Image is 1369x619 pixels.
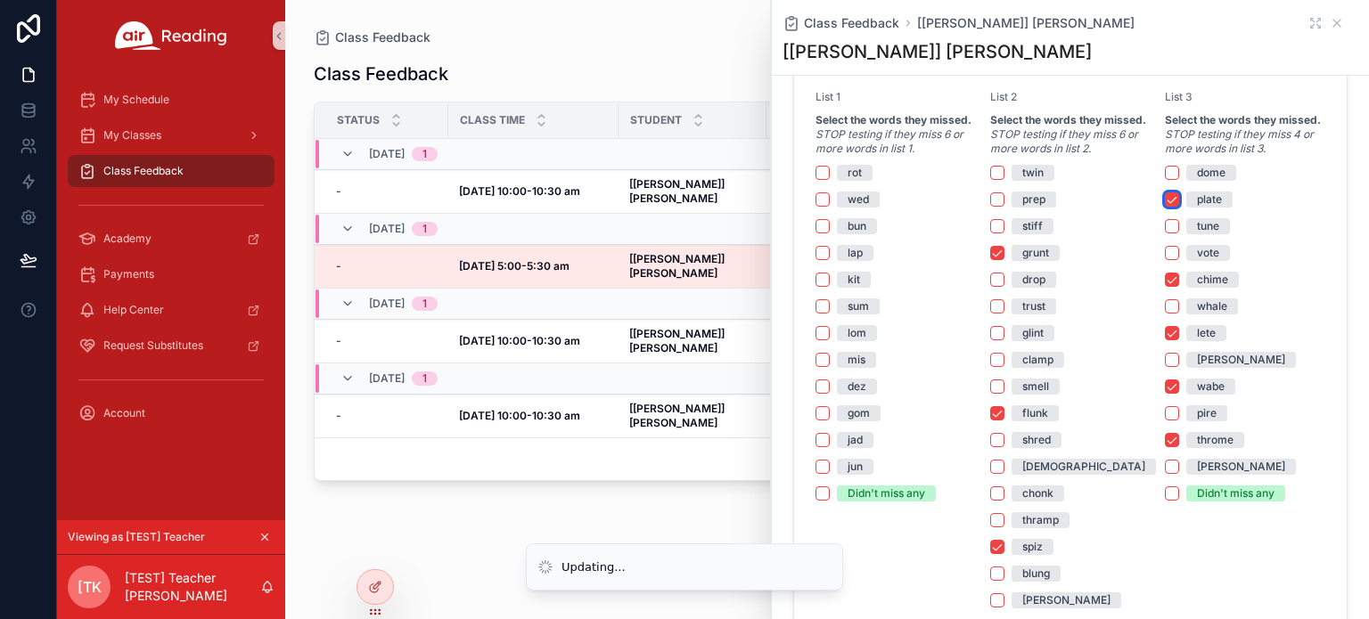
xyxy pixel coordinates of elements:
[68,330,275,362] a: Request Substitutes
[848,272,860,288] div: kit
[1022,272,1045,288] div: drop
[1022,512,1059,528] div: thramp
[1022,592,1111,608] div: [PERSON_NAME]
[336,184,341,199] span: -
[459,334,580,347] strong: [DATE] 10:00-10:30 am
[459,259,608,273] a: [DATE] 5:00-5:30 am
[1197,352,1285,368] div: [PERSON_NAME]
[1197,165,1226,181] div: dome
[990,113,1146,126] strong: Select the words they missed.
[1197,191,1222,208] div: plate
[1197,459,1285,475] div: [PERSON_NAME]
[1022,566,1050,582] div: blung
[422,222,427,236] div: 1
[336,259,438,273] a: -
[459,409,580,422] strong: [DATE] 10:00-10:30 am
[68,258,275,290] a: Payments
[629,177,727,205] strong: [[PERSON_NAME]] [PERSON_NAME]
[103,93,169,107] span: My Schedule
[1197,218,1219,234] div: tune
[1022,165,1044,181] div: twin
[68,155,275,187] a: Class Feedback
[629,402,756,430] a: [[PERSON_NAME]] [PERSON_NAME]
[422,371,427,386] div: 1
[314,29,430,46] a: Class Feedback
[68,84,275,116] a: My Schedule
[848,298,869,314] div: sum
[336,184,438,199] a: -
[336,259,341,273] span: -
[103,128,161,143] span: My Classes
[1022,379,1049,395] div: smell
[459,409,608,423] a: [DATE] 10:00-10:30 am
[68,119,275,151] a: My Classes
[68,223,275,255] a: Academy
[369,147,405,161] span: [DATE]
[562,558,626,576] div: Updating...
[103,232,152,246] span: Academy
[314,61,448,86] h1: Class Feedback
[459,334,608,348] a: [DATE] 10:00-10:30 am
[1022,539,1043,555] div: spiz
[369,297,405,311] span: [DATE]
[804,14,899,32] span: Class Feedback
[1197,272,1228,288] div: chime
[783,39,1092,64] h1: [[PERSON_NAME]] [PERSON_NAME]
[1022,325,1044,341] div: glint
[917,14,1135,32] span: [[PERSON_NAME]] [PERSON_NAME]
[369,222,405,236] span: [DATE]
[1197,379,1225,395] div: wabe
[115,21,227,50] img: App logo
[848,191,869,208] div: wed
[848,459,863,475] div: jun
[848,432,863,448] div: jad
[1022,459,1145,475] div: [DEMOGRAPHIC_DATA]
[103,338,203,353] span: Request Substitutes
[816,127,963,155] em: STOP testing if they miss 6 or more words in list 1.
[848,325,866,341] div: lom
[1197,325,1216,341] div: lete
[57,71,285,452] div: scrollable content
[783,14,899,32] a: Class Feedback
[337,113,380,127] span: Status
[816,90,840,103] span: List 1
[422,147,427,161] div: 1
[1022,352,1053,368] div: clamp
[1165,90,1193,103] span: List 3
[1022,432,1051,448] div: shred
[103,267,154,281] span: Payments
[1022,245,1049,261] div: grunt
[848,165,862,181] div: rot
[422,297,427,311] div: 1
[1022,485,1053,501] div: chonk
[848,379,866,395] div: dez
[336,334,341,348] span: -
[848,405,870,421] div: gom
[1197,485,1275,501] div: Didn't miss any
[848,245,863,261] div: lap
[990,127,1138,155] em: STOP testing if they miss 6 or more words in list 2.
[103,303,164,317] span: Help Center
[68,294,275,326] a: Help Center
[1022,298,1045,314] div: trust
[1197,405,1217,421] div: pire
[848,352,865,368] div: mis
[848,218,866,234] div: bun
[1022,405,1048,421] div: flunk
[336,409,341,423] span: -
[1022,191,1045,208] div: prep
[816,113,971,126] strong: Select the words they missed.
[336,409,438,423] a: -
[459,259,570,273] strong: [DATE] 5:00-5:30 am
[629,402,727,429] strong: [[PERSON_NAME]] [PERSON_NAME]
[103,406,145,420] span: Account
[1165,113,1321,126] strong: Select the words they missed.
[1197,432,1234,448] div: throme
[68,530,205,544] span: Viewing as [TEST] Teacher
[629,327,756,355] a: [[PERSON_NAME]] [PERSON_NAME]
[629,327,727,354] strong: [[PERSON_NAME]] [PERSON_NAME]
[629,252,756,281] a: [[PERSON_NAME]] [PERSON_NAME]
[460,113,525,127] span: Class Time
[336,334,438,348] a: -
[1197,245,1219,261] div: vote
